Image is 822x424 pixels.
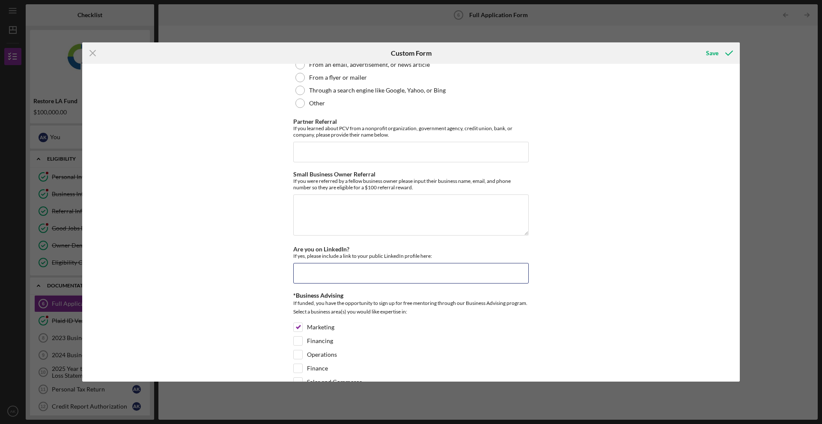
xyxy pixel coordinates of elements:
button: Save [697,45,740,62]
label: From a flyer or mailer [309,74,367,81]
label: Operations [307,350,337,359]
label: Sales and Commerce [307,378,362,386]
div: If you learned about PCV from a nonprofit organization, government agency, credit union, bank, or... [293,125,529,138]
div: *Business Advising [293,292,529,299]
label: Partner Referral [293,118,337,125]
label: Marketing [307,323,334,331]
div: Save [706,45,718,62]
div: If funded, you have the opportunity to sign up for free mentoring through our Business Advising p... [293,299,529,318]
div: If yes, please include a link to your public LinkedIn profile here: [293,253,529,259]
h6: Custom Form [391,49,432,57]
label: Are you on LinkedIn? [293,245,349,253]
label: Small Business Owner Referral [293,170,375,178]
label: Other [309,100,325,107]
label: Through a search engine like Google, Yahoo, or Bing [309,87,446,94]
label: Finance [307,364,328,373]
label: From an email, advertisement, or news article [309,61,430,68]
div: If you were referred by a fellow business owner please input their business name, email, and phon... [293,178,529,191]
label: Financing [307,337,333,345]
